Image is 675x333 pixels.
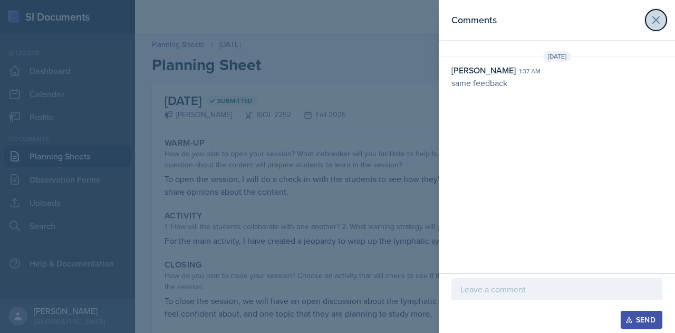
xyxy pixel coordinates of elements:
[543,51,571,62] span: [DATE]
[519,66,541,76] div: 1:37 am
[451,77,662,89] p: same feedback
[451,13,497,27] h2: Comments
[451,64,516,77] div: [PERSON_NAME]
[621,311,662,329] button: Send
[628,316,655,324] div: Send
